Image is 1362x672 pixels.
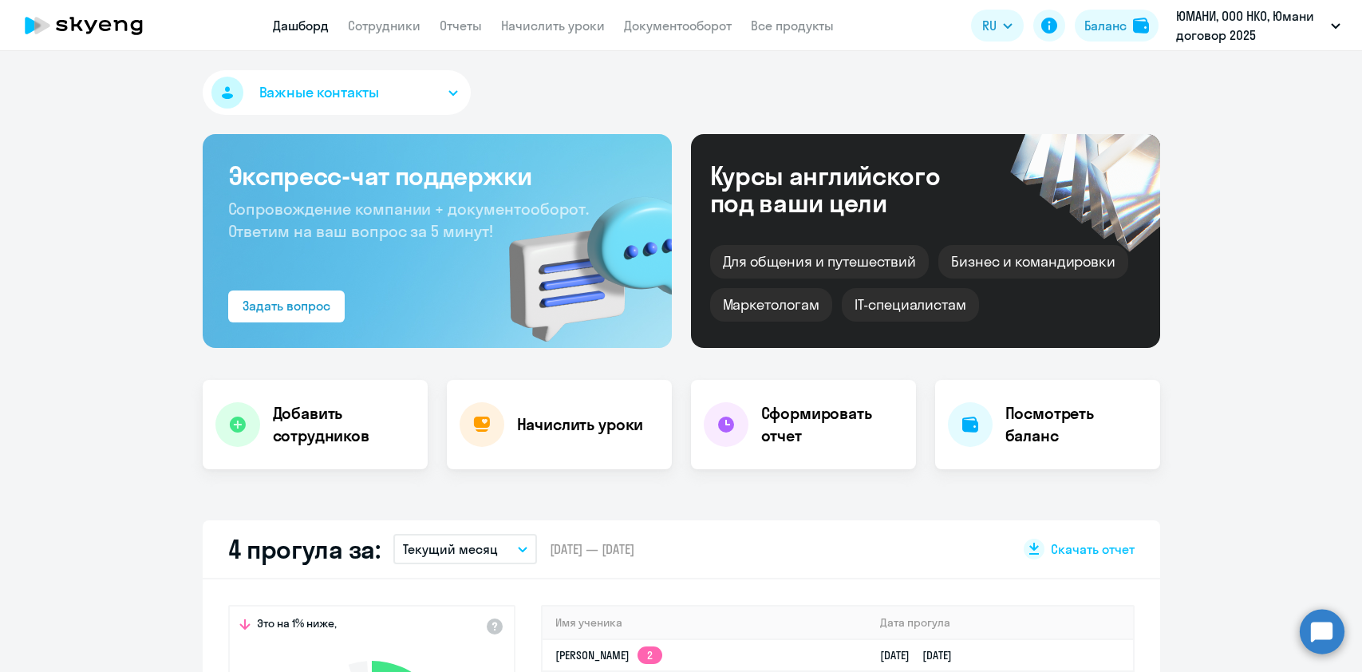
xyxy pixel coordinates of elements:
app-skyeng-badge: 2 [638,646,662,664]
div: Для общения и путешествий [710,245,930,279]
span: Это на 1% ниже, [257,616,337,635]
button: Важные контакты [203,70,471,115]
div: Курсы английского под ваши цели [710,162,983,216]
span: [DATE] — [DATE] [550,540,634,558]
img: bg-img [486,168,672,348]
a: Начислить уроки [501,18,605,34]
button: Текущий месяц [393,534,537,564]
a: [PERSON_NAME]2 [555,648,662,662]
div: Баланс [1084,16,1127,35]
a: Отчеты [440,18,482,34]
button: Балансbalance [1075,10,1159,42]
span: Сопровождение компании + документооборот. Ответим на ваш вопрос за 5 минут! [228,199,589,241]
h4: Посмотреть баланс [1005,402,1147,447]
a: Документооборот [624,18,732,34]
h2: 4 прогула за: [228,533,381,565]
h4: Сформировать отчет [761,402,903,447]
div: Задать вопрос [243,296,330,315]
div: Бизнес и командировки [938,245,1128,279]
button: Задать вопрос [228,291,345,322]
h3: Экспресс-чат поддержки [228,160,646,192]
button: ЮМАНИ, ООО НКО, Юмани договор 2025 [1168,6,1348,45]
h4: Добавить сотрудников [273,402,415,447]
span: Скачать отчет [1051,540,1135,558]
a: Дашборд [273,18,329,34]
span: Важные контакты [259,82,379,103]
img: balance [1133,18,1149,34]
span: RU [982,16,997,35]
a: Сотрудники [348,18,420,34]
p: Текущий месяц [403,540,498,559]
a: Все продукты [751,18,834,34]
div: IT-специалистам [842,288,979,322]
p: ЮМАНИ, ООО НКО, Юмани договор 2025 [1176,6,1324,45]
th: Дата прогула [867,607,1132,639]
th: Имя ученика [543,607,868,639]
div: Маркетологам [710,288,832,322]
button: RU [971,10,1024,42]
h4: Начислить уроки [517,413,644,436]
a: [DATE][DATE] [880,648,965,662]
